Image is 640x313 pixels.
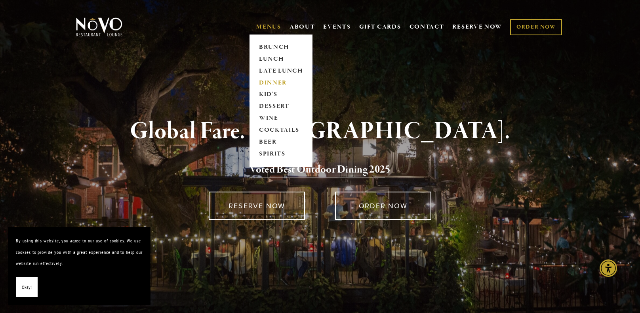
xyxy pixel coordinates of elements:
[290,23,315,31] a: ABOUT
[16,277,38,298] button: Okay!
[256,136,306,148] a: BEER
[256,77,306,89] a: DINNER
[256,23,281,31] a: MENUS
[256,101,306,113] a: DESSERT
[74,17,124,37] img: Novo Restaurant &amp; Lounge
[22,282,32,293] span: Okay!
[209,192,305,220] a: RESERVE NOW
[510,19,562,35] a: ORDER NOW
[335,192,431,220] a: ORDER NOW
[89,161,551,178] h2: 5
[359,19,401,35] a: GIFT CARDS
[16,235,143,269] p: By using this website, you agree to our use of cookies. We use cookies to provide you with a grea...
[8,227,150,305] section: Cookie banner
[410,19,444,35] a: CONTACT
[256,65,306,77] a: LATE LUNCH
[256,89,306,101] a: KID'S
[130,116,510,146] strong: Global Fare. [GEOGRAPHIC_DATA].
[600,259,617,277] div: Accessibility Menu
[323,23,350,31] a: EVENTS
[256,53,306,65] a: LUNCH
[256,41,306,53] a: BRUNCH
[256,148,306,160] a: SPIRITS
[256,125,306,136] a: COCKTAILS
[452,19,502,35] a: RESERVE NOW
[250,163,385,178] a: Voted Best Outdoor Dining 202
[256,113,306,125] a: WINE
